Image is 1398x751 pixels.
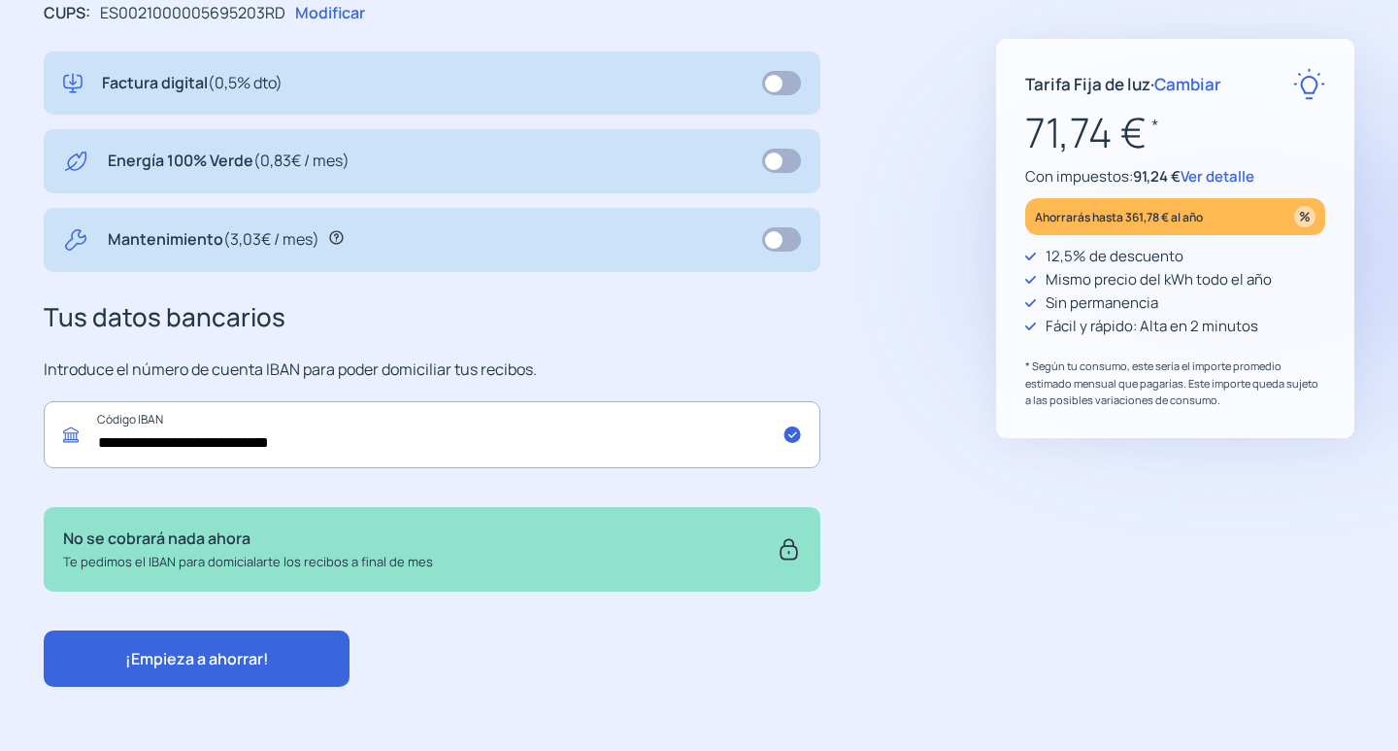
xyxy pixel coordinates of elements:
[1025,71,1221,97] p: Tarifa Fija de luz ·
[1025,165,1325,188] p: Con impuestos:
[777,527,801,571] img: secure.svg
[1154,73,1221,95] span: Cambiar
[63,71,83,96] img: digital-invoice.svg
[44,358,820,383] p: Introduce el número de cuenta IBAN para poder domiciliar tus recibos.
[208,72,283,93] span: (0,5% dto)
[108,149,349,174] p: Energía 100% Verde
[1025,358,1325,409] p: * Según tu consumo, este sería el importe promedio estimado mensual que pagarías. Este importe qu...
[44,631,349,687] button: ¡Empieza a ahorrar!
[1133,166,1181,187] span: 91,24 €
[100,1,285,26] p: ES0021000005695203RD
[253,150,349,171] span: (0,83€ / mes)
[63,149,88,174] img: energy-green.svg
[1181,166,1254,187] span: Ver detalle
[1035,206,1203,228] p: Ahorrarás hasta 361,78 € al año
[1025,100,1325,165] p: 71,74 €
[63,552,433,572] p: Te pedimos el IBAN para domicialarte los recibos a final de mes
[63,527,433,552] p: No se cobrará nada ahora
[1046,291,1158,315] p: Sin permanencia
[1293,68,1325,100] img: rate-E.svg
[125,648,269,669] span: ¡Empieza a ahorrar!
[1046,315,1258,338] p: Fácil y rápido: Alta en 2 minutos
[1294,206,1315,227] img: percentage_icon.svg
[44,1,90,26] p: CUPS:
[108,227,319,253] p: Mantenimiento
[1046,245,1183,268] p: 12,5% de descuento
[223,228,319,250] span: (3,03€ / mes)
[1046,268,1272,291] p: Mismo precio del kWh todo el año
[44,297,820,338] h3: Tus datos bancarios
[102,71,283,96] p: Factura digital
[295,1,365,26] p: Modificar
[63,227,88,253] img: tool.svg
